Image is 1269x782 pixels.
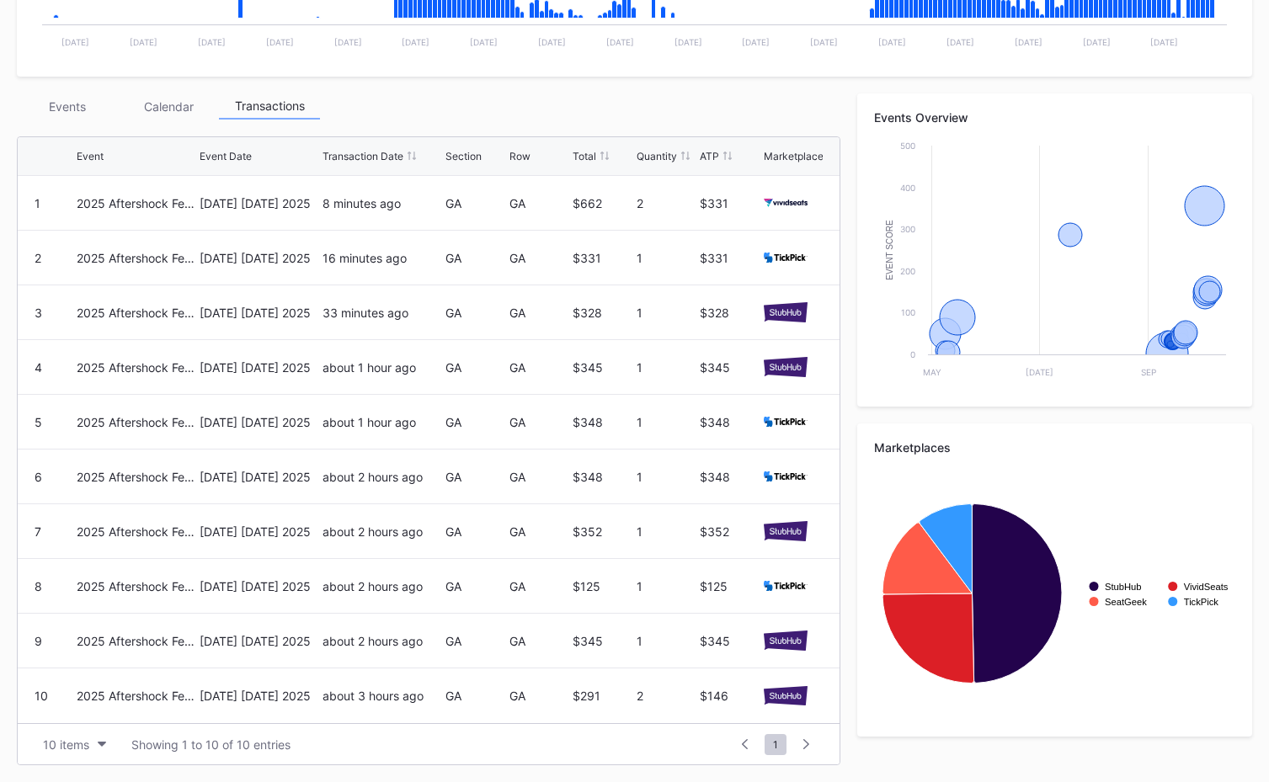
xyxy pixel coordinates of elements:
div: 5 [35,415,42,429]
div: 2025 Aftershock Festival - 4 Day Pass (10/2 - 10/5) (Blink 182, Deftones, Korn, Bring Me The Hori... [77,360,195,375]
text: [DATE] [470,37,498,47]
img: stubHub.svg [764,521,808,541]
text: [DATE] [1150,37,1178,47]
div: about 2 hours ago [323,579,441,593]
div: GA [445,360,505,375]
div: Row [509,150,531,162]
div: $331 [700,196,760,210]
svg: Chart title [874,467,1234,720]
div: about 2 hours ago [323,634,441,648]
div: GA [445,579,505,593]
text: [DATE] [130,37,157,47]
text: 300 [900,224,915,234]
text: 0 [910,349,915,359]
div: GA [509,415,569,429]
div: 2025 Aftershock Festival - [DATE] (Bring Me The Horizon, [PERSON_NAME], [PERSON_NAME], [PERSON_NA... [77,579,195,593]
div: $345 [573,360,632,375]
div: 1 [637,306,696,320]
text: [DATE] [878,37,906,47]
text: May [923,367,941,377]
div: 7 [35,524,41,539]
img: stubHub.svg [764,357,808,377]
div: 16 minutes ago [323,251,441,265]
div: about 1 hour ago [323,360,441,375]
div: Showing 1 to 10 of 10 entries [131,737,291,752]
div: GA [509,470,569,484]
div: [DATE] [DATE] 2025 [200,306,318,320]
div: 6 [35,470,42,484]
div: 1 [637,415,696,429]
div: GA [445,524,505,539]
div: $328 [700,306,760,320]
text: 400 [900,183,915,193]
div: $328 [573,306,632,320]
div: Total [573,150,596,162]
div: about 3 hours ago [323,689,441,703]
div: [DATE] [DATE] 2025 [200,579,318,593]
div: $662 [573,196,632,210]
div: [DATE] [DATE] 2025 [200,415,318,429]
div: GA [509,196,569,210]
img: TickPick_logo.svg [764,581,808,590]
div: GA [509,634,569,648]
div: Marketplace [764,150,824,162]
div: 2025 Aftershock Festival - [DATE] (Bring Me The Horizon, [PERSON_NAME], [PERSON_NAME], [PERSON_NA... [77,689,195,703]
div: $348 [573,470,632,484]
div: 2025 Aftershock Festival - 4 Day Pass (10/2 - 10/5) (Blink 182, Deftones, Korn, Bring Me The Hori... [77,524,195,539]
div: 10 [35,689,48,703]
div: Events Overview [874,110,1235,125]
text: [DATE] [538,37,566,47]
div: [DATE] [DATE] 2025 [200,470,318,484]
div: [DATE] [DATE] 2025 [200,360,318,375]
text: [DATE] [810,37,838,47]
div: 8 [35,579,42,593]
text: SeatGeek [1105,597,1147,607]
div: $352 [700,524,760,539]
div: [DATE] [DATE] 2025 [200,634,318,648]
text: 500 [900,141,915,151]
text: Event Score [885,220,894,280]
text: [DATE] [266,37,294,47]
div: $352 [573,524,632,539]
div: 2 [35,251,41,265]
div: GA [445,306,505,320]
div: 1 [637,251,696,265]
div: 2 [637,689,696,703]
div: 4 [35,360,42,375]
img: TickPick_logo.svg [764,253,808,262]
img: vividSeats.svg [764,199,808,207]
div: Transaction Date [323,150,403,162]
div: $348 [700,470,760,484]
div: GA [445,415,505,429]
div: Calendar [118,93,219,120]
img: stubHub.svg [764,302,808,322]
div: $125 [700,579,760,593]
svg: Chart title [874,137,1234,390]
text: StubHub [1105,582,1142,592]
text: [DATE] [674,37,702,47]
div: 2025 Aftershock Festival - 4 Day Pass (10/2 - 10/5) (Blink 182, Deftones, Korn, Bring Me The Hori... [77,415,195,429]
div: [DATE] [DATE] 2025 [200,524,318,539]
text: Sep [1141,367,1156,377]
div: GA [509,360,569,375]
div: $348 [700,415,760,429]
span: 1 [765,734,786,755]
div: 1 [637,360,696,375]
text: VividSeats [1184,582,1229,592]
div: 1 [637,470,696,484]
div: 3 [35,306,42,320]
div: GA [445,470,505,484]
text: [DATE] [742,37,770,47]
div: ATP [700,150,719,162]
div: 2025 Aftershock Festival - 4 Day Pass (10/2 - 10/5) (Blink 182, Deftones, Korn, Bring Me The Hori... [77,306,195,320]
div: GA [445,634,505,648]
text: [DATE] [606,37,634,47]
text: [DATE] [402,37,429,47]
div: 2025 Aftershock Festival - 4 Day Pass (10/2 - 10/5) (Blink 182, Deftones, Korn, Bring Me The Hori... [77,634,195,648]
div: 8 minutes ago [323,196,441,210]
div: 10 items [43,737,89,752]
div: GA [509,306,569,320]
button: 10 items [35,733,115,756]
div: GA [445,196,505,210]
div: about 2 hours ago [323,524,441,539]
